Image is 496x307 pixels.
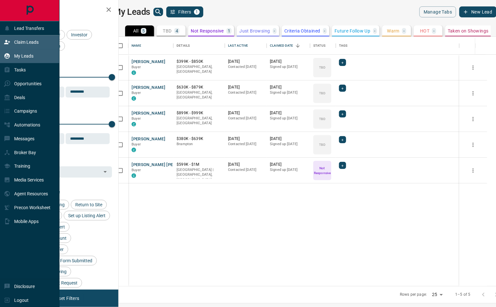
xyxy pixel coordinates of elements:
[429,290,445,299] div: 25
[270,167,307,172] p: Signed up [DATE]
[132,142,141,146] span: Buyer
[339,59,346,66] div: +
[153,8,163,16] button: search button
[132,85,165,91] button: [PERSON_NAME]
[319,91,326,96] p: TBD
[341,59,344,66] span: +
[132,122,136,126] div: condos.ca
[339,37,348,55] div: Tags
[101,167,110,176] button: Open
[270,142,307,147] p: Signed up [DATE]
[270,136,307,142] p: [DATE]
[313,37,326,55] div: Status
[270,162,307,167] p: [DATE]
[270,90,307,95] p: Signed up [DATE]
[177,59,222,64] p: $399K - $850K
[339,162,346,169] div: +
[113,7,150,17] h1: My Leads
[455,292,471,297] p: 1–5 of 5
[374,29,376,33] p: -
[284,29,320,33] p: Criteria Obtained
[341,136,344,143] span: +
[387,29,400,33] p: Warm
[228,136,263,142] p: [DATE]
[132,59,165,65] button: [PERSON_NAME]
[177,64,222,74] p: [GEOGRAPHIC_DATA], [GEOGRAPHIC_DATA]
[177,136,222,142] p: $380K - $639K
[310,37,336,55] div: Status
[419,6,456,17] button: Manage Tabs
[163,29,172,33] p: TBD
[228,110,263,116] p: [DATE]
[173,37,225,55] div: Details
[468,88,478,98] button: more
[177,90,222,100] p: [GEOGRAPHIC_DATA], [GEOGRAPHIC_DATA]
[132,110,165,116] button: [PERSON_NAME]
[228,116,263,121] p: Contacted [DATE]
[177,85,222,90] p: $630K - $879K
[66,213,108,218] span: Set up Listing Alert
[142,29,145,33] p: 5
[433,29,435,33] p: -
[228,37,248,55] div: Last Active
[319,116,326,121] p: TBD
[228,29,230,33] p: 1
[195,10,199,14] span: 1
[191,29,224,33] p: Not Responsive
[73,202,105,207] span: Return to Site
[228,59,263,64] p: [DATE]
[177,37,190,55] div: Details
[319,65,326,70] p: TBD
[69,32,90,37] span: Investor
[49,293,83,304] button: Reset Filters
[339,136,346,143] div: +
[228,167,263,172] p: Contacted [DATE]
[339,85,346,92] div: +
[468,166,478,175] button: more
[239,29,270,33] p: Just Browsing
[267,37,310,55] div: Claimed Date
[132,116,141,121] span: Buyer
[403,29,405,33] p: -
[270,59,307,64] p: [DATE]
[177,162,222,167] p: $599K - $1M
[132,70,136,75] div: condos.ca
[468,63,478,72] button: more
[314,166,331,175] p: Not Responsive
[132,148,136,152] div: condos.ca
[177,142,222,147] p: Brampton
[71,200,107,209] div: Return to Site
[339,110,346,117] div: +
[67,30,92,40] div: Investor
[335,29,370,33] p: Future Follow Up
[293,41,302,50] button: Sort
[132,162,200,168] button: [PERSON_NAME] [PERSON_NAME]
[177,110,222,116] p: $899K - $999K
[133,29,138,33] p: All
[228,162,263,167] p: [DATE]
[132,96,136,101] div: condos.ca
[274,29,275,33] p: -
[270,85,307,90] p: [DATE]
[228,85,263,90] p: [DATE]
[228,90,263,95] p: Contacted [DATE]
[132,37,141,55] div: Name
[128,37,173,55] div: Name
[468,140,478,150] button: more
[341,111,344,117] span: +
[132,91,141,95] span: Buyer
[448,29,489,33] p: Taken on Showings
[132,65,141,69] span: Buyer
[341,85,344,91] span: +
[270,64,307,70] p: Signed up [DATE]
[319,142,326,147] p: TBD
[270,116,307,121] p: Signed up [DATE]
[341,162,344,169] span: +
[177,116,222,126] p: [GEOGRAPHIC_DATA], [GEOGRAPHIC_DATA]
[132,136,165,142] button: [PERSON_NAME]
[420,29,429,33] p: HOT
[225,37,267,55] div: Last Active
[64,211,110,220] div: Set up Listing Alert
[166,6,203,17] button: Filters1
[132,173,136,178] div: condos.ca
